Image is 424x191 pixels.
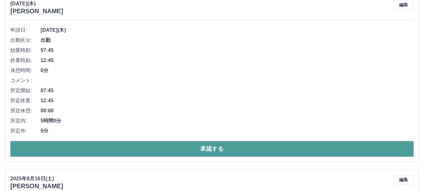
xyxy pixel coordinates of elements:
h3: [PERSON_NAME] [10,8,63,15]
span: 所定開始: [10,87,41,94]
span: 07:45 [41,87,414,94]
span: 所定終業: [10,97,41,104]
span: 所定外: [10,127,41,135]
button: 編集 [394,175,414,184]
span: 12:45 [41,97,414,104]
span: 12:45 [41,57,414,64]
span: 申請日: [10,26,41,34]
span: 5時間0分 [41,117,414,125]
span: 07:45 [41,47,414,54]
p: 2025年8月16日(土) [10,175,63,183]
span: コメント: [10,77,41,84]
span: 所定内: [10,117,41,125]
span: 出勤区分: [10,37,41,44]
button: 承認する [10,141,414,157]
span: 0分 [41,127,414,135]
span: 出勤 [41,37,414,44]
span: 0分 [41,67,414,74]
span: 00:00 [41,107,414,115]
span: [DATE](木) [41,26,414,34]
span: 所定休憩: [10,107,41,115]
h3: [PERSON_NAME] [10,183,63,190]
span: 終業時刻: [10,57,41,64]
span: 休憩時間: [10,67,41,74]
span: 始業時刻: [10,47,41,54]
